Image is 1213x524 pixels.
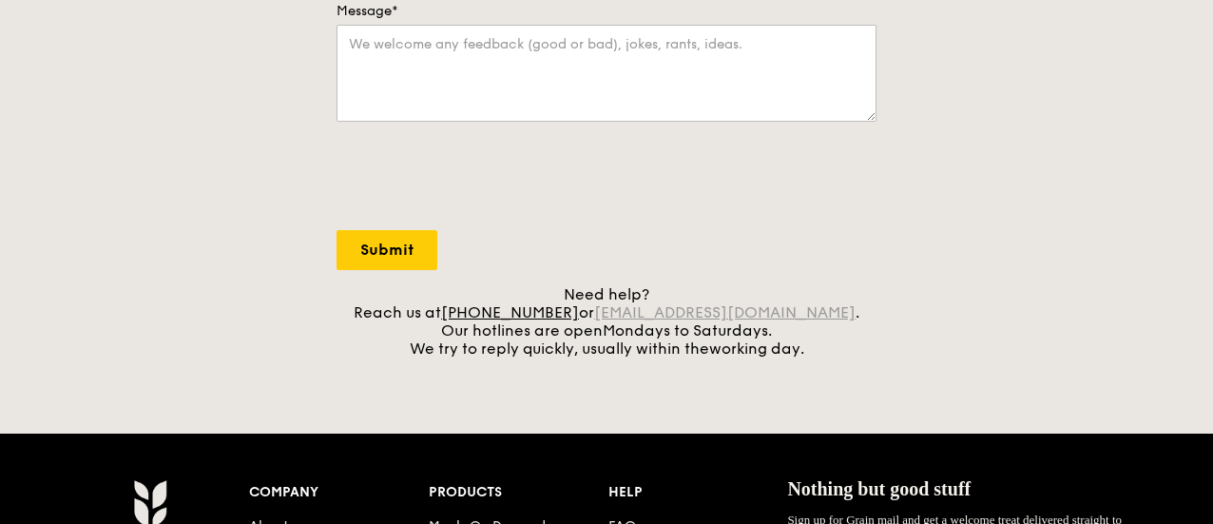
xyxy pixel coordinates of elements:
span: working day. [709,340,804,358]
div: Need help? Reach us at or . Our hotlines are open We try to reply quickly, usually within the [337,285,876,358]
div: Products [429,479,608,506]
a: [EMAIL_ADDRESS][DOMAIN_NAME] [594,303,856,321]
input: Submit [337,230,437,270]
div: Help [608,479,788,506]
span: Nothing but good stuff [787,478,971,499]
span: Mondays to Saturdays. [603,321,772,340]
a: [PHONE_NUMBER] [441,303,579,321]
div: Company [249,479,429,506]
iframe: reCAPTCHA [337,141,626,215]
label: Message* [337,2,876,21]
